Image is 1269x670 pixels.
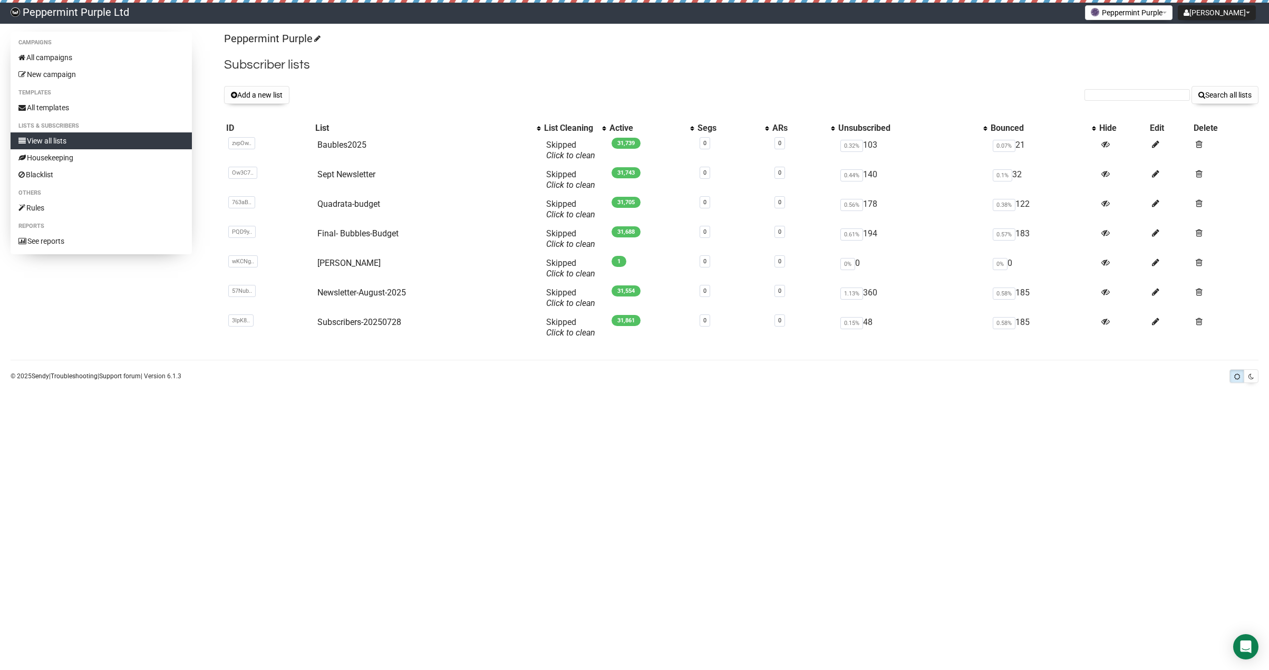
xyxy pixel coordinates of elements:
[1099,123,1146,133] div: Hide
[542,121,607,136] th: List Cleaning: No sort applied, activate to apply an ascending sort
[778,317,781,324] a: 0
[836,254,989,283] td: 0
[770,121,836,136] th: ARs: No sort applied, activate to apply an ascending sort
[546,150,595,160] a: Click to clean
[228,196,255,208] span: 763aB..
[11,7,20,17] img: 8e84c496d3b51a6c2b78e42e4056443a
[778,169,781,176] a: 0
[840,199,863,211] span: 0.56%
[993,288,1015,300] span: 0.58%
[1233,634,1258,659] div: Open Intercom Messenger
[317,199,380,209] a: Quadrata-budget
[99,372,141,380] a: Support forum
[315,123,531,133] div: List
[838,123,979,133] div: Unsubscribed
[317,140,366,150] a: Baubles2025
[993,140,1015,152] span: 0.07%
[989,136,1097,165] td: 21
[11,166,192,183] a: Blacklist
[224,121,314,136] th: ID: No sort applied, sorting is disabled
[32,372,49,380] a: Sendy
[612,226,641,237] span: 31,688
[546,328,595,338] a: Click to clean
[778,140,781,147] a: 0
[989,313,1097,342] td: 185
[698,123,759,133] div: Segs
[703,140,706,147] a: 0
[612,138,641,149] span: 31,739
[612,315,641,326] span: 31,861
[836,136,989,165] td: 103
[840,228,863,241] span: 0.61%
[612,256,626,267] span: 1
[703,199,706,206] a: 0
[989,224,1097,254] td: 183
[317,288,406,298] a: Newsletter-August-2025
[11,99,192,116] a: All templates
[224,32,319,45] a: Peppermint Purple
[993,228,1015,241] span: 0.57%
[612,167,641,178] span: 31,743
[772,123,826,133] div: ARs
[228,226,256,238] span: PQD9y..
[1191,121,1258,136] th: Delete: No sort applied, sorting is disabled
[546,288,595,308] span: Skipped
[609,123,685,133] div: Active
[546,199,595,219] span: Skipped
[840,258,855,270] span: 0%
[703,258,706,265] a: 0
[836,165,989,195] td: 140
[226,123,312,133] div: ID
[840,288,863,300] span: 1.13%
[546,228,595,249] span: Skipped
[778,199,781,206] a: 0
[1091,8,1099,16] img: 1.png
[228,137,255,149] span: zvpOw..
[989,195,1097,224] td: 122
[11,220,192,233] li: Reports
[989,121,1097,136] th: Bounced: No sort applied, activate to apply an ascending sort
[313,121,542,136] th: List: No sort applied, activate to apply an ascending sort
[546,180,595,190] a: Click to clean
[695,121,770,136] th: Segs: No sort applied, activate to apply an ascending sort
[989,254,1097,283] td: 0
[317,258,381,268] a: [PERSON_NAME]
[993,169,1012,181] span: 0.1%
[544,123,597,133] div: List Cleaning
[836,195,989,224] td: 178
[778,228,781,235] a: 0
[11,49,192,66] a: All campaigns
[836,224,989,254] td: 194
[836,121,989,136] th: Unsubscribed: No sort applied, activate to apply an ascending sort
[11,87,192,99] li: Templates
[11,66,192,83] a: New campaign
[11,120,192,132] li: Lists & subscribers
[317,317,401,327] a: Subscribers-20250728
[840,140,863,152] span: 0.32%
[703,228,706,235] a: 0
[840,317,863,329] span: 0.15%
[836,283,989,313] td: 360
[546,269,595,279] a: Click to clean
[778,288,781,294] a: 0
[546,317,595,338] span: Skipped
[228,255,258,267] span: wKCNg..
[612,197,641,208] span: 31,705
[11,149,192,166] a: Housekeeping
[612,285,641,296] span: 31,554
[1148,121,1191,136] th: Edit: No sort applied, sorting is disabled
[11,233,192,250] a: See reports
[1194,123,1256,133] div: Delete
[546,239,595,249] a: Click to clean
[546,258,595,279] span: Skipped
[546,209,595,219] a: Click to clean
[607,121,695,136] th: Active: No sort applied, activate to apply an ascending sort
[1191,86,1258,104] button: Search all lists
[836,313,989,342] td: 48
[224,55,1258,74] h2: Subscriber lists
[11,199,192,216] a: Rules
[228,314,254,327] span: 3IpK8..
[989,283,1097,313] td: 185
[703,169,706,176] a: 0
[993,317,1015,329] span: 0.58%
